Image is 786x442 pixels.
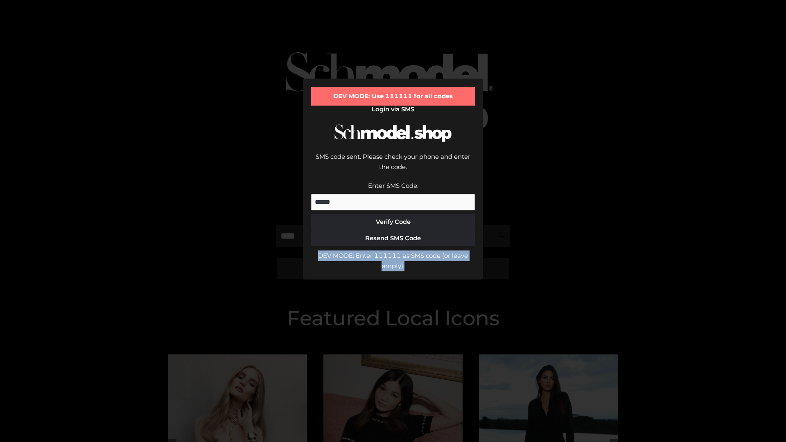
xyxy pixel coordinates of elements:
img: Schmodel Logo [332,117,454,149]
button: Resend SMS Code [311,230,475,246]
div: DEV MODE: Use 111111 for all codes [311,87,475,106]
label: Enter SMS Code: [368,182,418,189]
button: Verify Code [311,214,475,230]
div: DEV MODE: Enter 111111 as SMS code (or leave empty). [311,250,475,271]
h2: Login via SMS [311,106,475,113]
div: SMS code sent. Please check your phone and enter the code. [311,151,475,180]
